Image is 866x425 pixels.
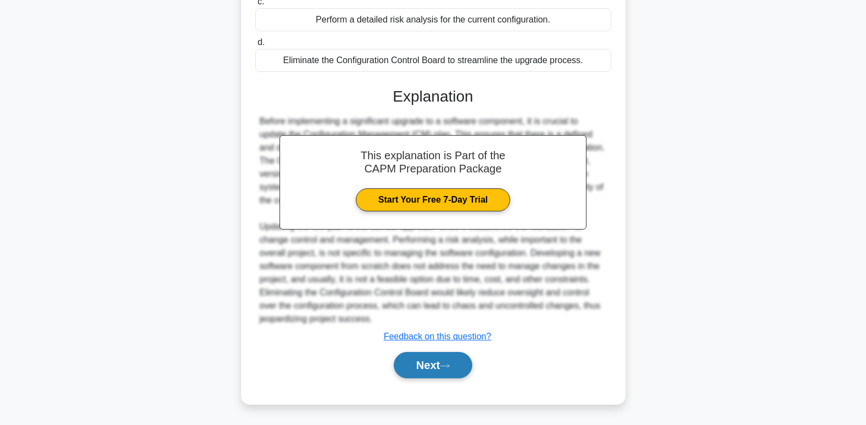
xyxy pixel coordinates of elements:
div: Before implementing a significant upgrade to a software component, it is crucial to update the Co... [260,115,607,326]
a: Feedback on this question? [384,332,491,341]
span: d. [258,37,265,47]
div: Perform a detailed risk analysis for the current configuration. [255,8,611,31]
button: Next [394,352,472,378]
h3: Explanation [262,87,605,106]
a: Start Your Free 7-Day Trial [356,188,510,211]
div: Eliminate the Configuration Control Board to streamline the upgrade process. [255,49,611,72]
